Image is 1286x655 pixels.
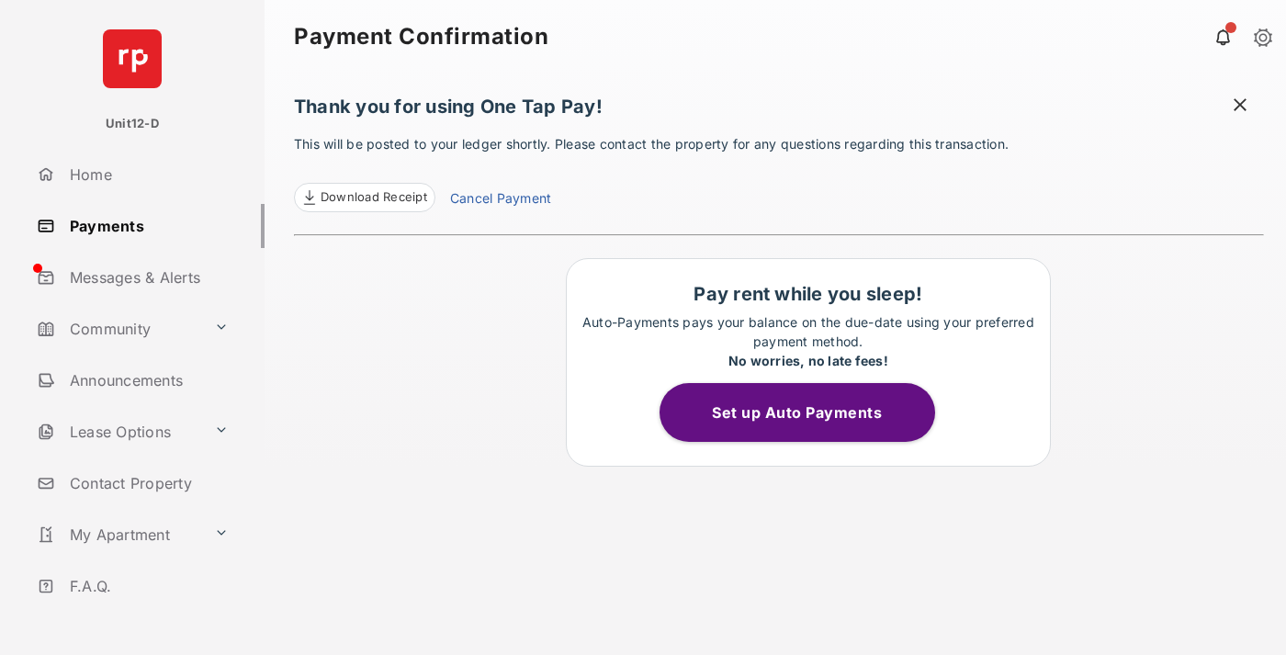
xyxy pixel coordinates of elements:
a: Download Receipt [294,183,435,212]
p: This will be posted to your ledger shortly. Please contact the property for any questions regardi... [294,134,1264,212]
a: Home [29,152,265,197]
a: Lease Options [29,410,207,454]
a: Community [29,307,207,351]
a: Cancel Payment [450,188,551,212]
strong: Payment Confirmation [294,26,548,48]
a: Announcements [29,358,265,402]
a: My Apartment [29,513,207,557]
div: No worries, no late fees! [576,351,1041,370]
a: F.A.Q. [29,564,265,608]
a: Set up Auto Payments [660,403,957,422]
button: Set up Auto Payments [660,383,935,442]
h1: Thank you for using One Tap Pay! [294,96,1264,127]
a: Payments [29,204,265,248]
img: svg+xml;base64,PHN2ZyB4bWxucz0iaHR0cDovL3d3dy53My5vcmcvMjAwMC9zdmciIHdpZHRoPSI2NCIgaGVpZ2h0PSI2NC... [103,29,162,88]
h1: Pay rent while you sleep! [576,283,1041,305]
p: Unit12-D [106,115,159,133]
a: Messages & Alerts [29,255,265,299]
a: Contact Property [29,461,265,505]
span: Download Receipt [321,188,427,207]
p: Auto-Payments pays your balance on the due-date using your preferred payment method. [576,312,1041,370]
